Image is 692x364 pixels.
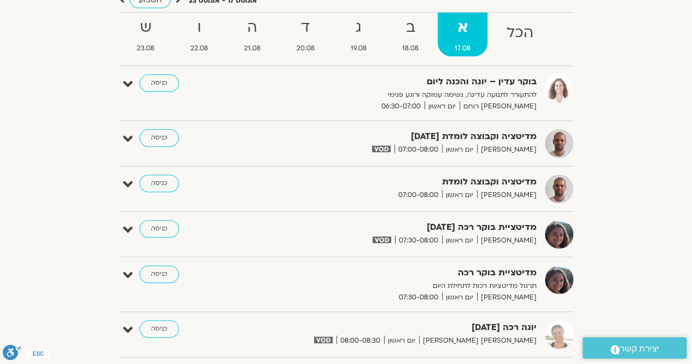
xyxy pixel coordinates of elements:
a: כניסה [139,175,179,192]
p: תרגול מדיטציות רכות לתחילת היום [269,280,537,292]
a: ד20.08 [280,13,332,56]
span: יום ראשון [442,144,477,155]
span: 22.08 [173,43,225,54]
span: 20.08 [280,43,332,54]
span: יום ראשון [442,235,477,246]
strong: מדיטציה וקבוצה לומדת [269,175,537,189]
strong: ה [227,15,277,40]
a: ו22.08 [173,13,225,56]
img: vodicon [373,236,391,243]
span: [PERSON_NAME] [477,144,537,155]
a: ג19.08 [334,13,383,56]
a: יצירת קשר [583,337,687,359]
span: 07:00-08:00 [394,189,442,201]
p: להתעורר לתנועה עדינה, נשימה עמוקה ורוגע פנימי [269,89,537,101]
span: 07:30-08:00 [395,235,442,246]
span: 17.08 [438,43,487,54]
span: [PERSON_NAME] [477,292,537,303]
a: ש23.08 [120,13,172,56]
span: [PERSON_NAME] [477,235,537,246]
a: א17.08 [438,13,487,56]
img: vodicon [372,146,390,152]
strong: ש [120,15,172,40]
span: [PERSON_NAME] רוחם [460,101,537,112]
strong: א [438,15,487,40]
span: 21.08 [227,43,277,54]
img: vodicon [314,337,332,343]
span: 06:30-07:00 [377,101,424,112]
strong: מדיטציה וקבוצה לומדת [DATE] [269,129,537,144]
span: יום ראשון [442,189,477,201]
a: כניסה [139,129,179,147]
span: 18.08 [385,43,435,54]
span: 08:00-08:30 [336,335,384,346]
span: [PERSON_NAME] [PERSON_NAME] [419,335,537,346]
span: 19.08 [334,43,383,54]
a: כניסה [139,220,179,238]
strong: יוגה רכה [DATE] [269,320,537,335]
a: ה21.08 [227,13,277,56]
a: הכל [490,13,550,56]
strong: מדיטציית בוקר רכה [DATE] [269,220,537,235]
span: [PERSON_NAME] [477,189,537,201]
a: כניסה [139,320,179,338]
span: יום ראשון [424,101,460,112]
strong: ו [173,15,225,40]
span: 07:00-08:00 [394,144,442,155]
a: ב18.08 [385,13,435,56]
a: כניסה [139,74,179,92]
span: 23.08 [120,43,172,54]
span: 07:30-08:00 [395,292,442,303]
strong: ג [334,15,383,40]
strong: ד [280,15,332,40]
span: יום ראשון [384,335,419,346]
span: יצירת קשר [620,342,659,356]
strong: בוקר עדין – יוגה והכנה ליום [269,74,537,89]
a: כניסה [139,265,179,283]
strong: הכל [490,21,550,45]
strong: מדיטציית בוקר רכה [269,265,537,280]
span: יום ראשון [442,292,477,303]
strong: ב [385,15,435,40]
